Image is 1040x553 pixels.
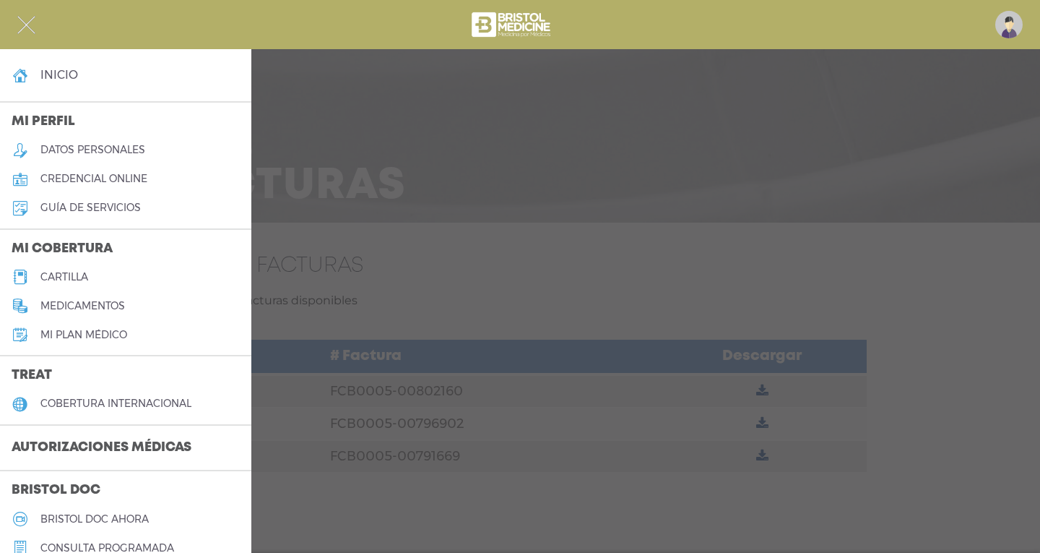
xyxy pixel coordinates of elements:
h5: cartilla [40,271,88,283]
img: profile-placeholder.svg [995,11,1023,38]
h5: credencial online [40,173,147,185]
h5: datos personales [40,144,145,156]
img: bristol-medicine-blanco.png [469,7,555,42]
h5: Mi plan médico [40,329,127,341]
h4: inicio [40,68,78,82]
img: Cober_menu-close-white.svg [17,16,35,34]
h5: guía de servicios [40,202,141,214]
h5: cobertura internacional [40,398,191,410]
h5: medicamentos [40,300,125,312]
h5: Bristol doc ahora [40,513,149,526]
